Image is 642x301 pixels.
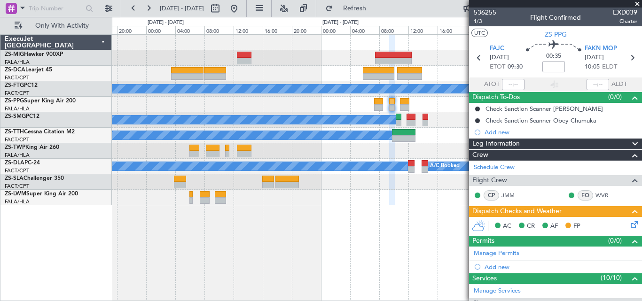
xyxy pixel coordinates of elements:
div: 08:00 [204,26,234,34]
div: [DATE] - [DATE] [148,19,184,27]
div: 04:00 [350,26,379,34]
span: 10:05 [585,62,600,72]
a: ZS-FTGPC12 [5,83,38,88]
span: FP [573,222,580,231]
button: Only With Activity [10,18,102,33]
span: CR [527,222,535,231]
a: FALA/HLA [5,198,30,205]
a: ZS-SMGPC12 [5,114,39,119]
span: 00:35 [546,52,561,61]
span: Leg Information [472,139,520,149]
span: ZS-SMG [5,114,26,119]
div: 12:00 [408,26,438,34]
a: ZS-PPGSuper King Air 200 [5,98,76,104]
a: ZS-TWPKing Air 260 [5,145,59,150]
span: ELDT [602,62,617,72]
div: Flight Confirmed [530,13,581,23]
a: JMM [501,191,523,200]
span: (10/10) [601,273,622,283]
span: ZS-TTH [5,129,24,135]
span: ZS-PPG [545,30,567,39]
a: ZS-TTHCessna Citation M2 [5,129,75,135]
span: ZS-LWM [5,191,26,197]
div: 20:00 [117,26,146,34]
span: FAJC [490,44,504,54]
a: FALA/HLA [5,152,30,159]
span: Refresh [335,5,375,12]
span: Charter [613,17,637,25]
div: 04:00 [175,26,204,34]
span: Only With Activity [24,23,99,29]
span: 09:30 [508,62,523,72]
span: ATOT [484,80,500,89]
span: 1/3 [474,17,496,25]
a: ZS-DLAPC-24 [5,160,40,166]
div: 16:00 [263,26,292,34]
div: 00:00 [146,26,175,34]
a: FALA/HLA [5,105,30,112]
span: ZS-FTG [5,83,24,88]
span: Flight Crew [472,175,507,186]
a: Manage Services [474,286,521,296]
div: Add new [485,263,637,271]
a: FALA/HLA [5,59,30,66]
span: ZS-DLA [5,160,24,166]
span: ZS-SLA [5,176,23,181]
span: [DATE] [490,53,509,62]
span: EXD039 [613,8,637,17]
span: ZS-MIG [5,52,24,57]
span: ZS-TWP [5,145,25,150]
div: [DATE] - [DATE] [322,19,359,27]
a: FACT/CPT [5,167,29,174]
div: CP [484,190,499,201]
span: ZS-DCA [5,67,25,73]
div: 20:00 [467,26,496,34]
input: Trip Number [29,1,83,15]
div: Add new [485,128,637,136]
span: AC [503,222,511,231]
button: Refresh [321,1,377,16]
span: ALDT [611,80,627,89]
span: ZS-PPG [5,98,24,104]
span: (0/0) [608,92,622,102]
span: Dispatch To-Dos [472,92,520,103]
span: Services [472,273,497,284]
div: 12:00 [234,26,263,34]
div: 00:00 [321,26,350,34]
div: 08:00 [379,26,408,34]
div: FO [578,190,593,201]
div: 20:00 [292,26,321,34]
span: FAKN MQP [585,44,617,54]
div: Check Sanction Scanner Obey Chumuka [485,116,596,124]
a: Schedule Crew [474,163,515,172]
a: ZS-SLAChallenger 350 [5,176,64,181]
a: Manage Permits [474,249,519,258]
span: AF [550,222,558,231]
div: Check Sanction Scanner [PERSON_NAME] [485,105,603,113]
div: 16:00 [438,26,467,34]
span: (0/0) [608,236,622,246]
span: ETOT [490,62,505,72]
span: [DATE] [585,53,604,62]
a: FACT/CPT [5,90,29,97]
a: ZS-LWMSuper King Air 200 [5,191,78,197]
input: --:-- [502,79,525,90]
a: FACT/CPT [5,136,29,143]
span: Permits [472,236,494,247]
span: 536255 [474,8,496,17]
a: ZS-DCALearjet 45 [5,67,52,73]
span: Dispatch Checks and Weather [472,206,562,217]
a: ZS-MIGHawker 900XP [5,52,63,57]
a: WVR [595,191,617,200]
a: FACT/CPT [5,183,29,190]
div: A/C Booked [430,159,460,173]
button: UTC [471,29,488,37]
span: [DATE] - [DATE] [160,4,204,13]
span: Crew [472,150,488,161]
a: FACT/CPT [5,74,29,81]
